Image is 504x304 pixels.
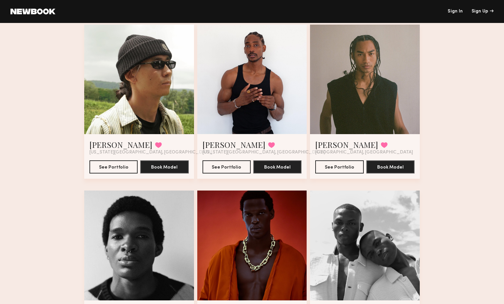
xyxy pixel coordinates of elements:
[89,150,212,155] span: [US_STATE][GEOGRAPHIC_DATA], [GEOGRAPHIC_DATA]
[203,160,251,173] button: See Portfolio
[448,9,463,14] a: Sign In
[203,139,265,150] a: [PERSON_NAME]
[89,139,152,150] a: [PERSON_NAME]
[140,164,188,170] a: Book Model
[472,9,494,14] div: Sign Up
[203,150,325,155] span: [US_STATE][GEOGRAPHIC_DATA], [GEOGRAPHIC_DATA]
[366,160,415,173] button: Book Model
[253,164,301,170] a: Book Model
[315,160,363,173] button: See Portfolio
[366,164,415,170] a: Book Model
[89,160,138,173] button: See Portfolio
[140,160,188,173] button: Book Model
[253,160,301,173] button: Book Model
[315,139,378,150] a: [PERSON_NAME]
[315,150,413,155] span: [GEOGRAPHIC_DATA], [GEOGRAPHIC_DATA]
